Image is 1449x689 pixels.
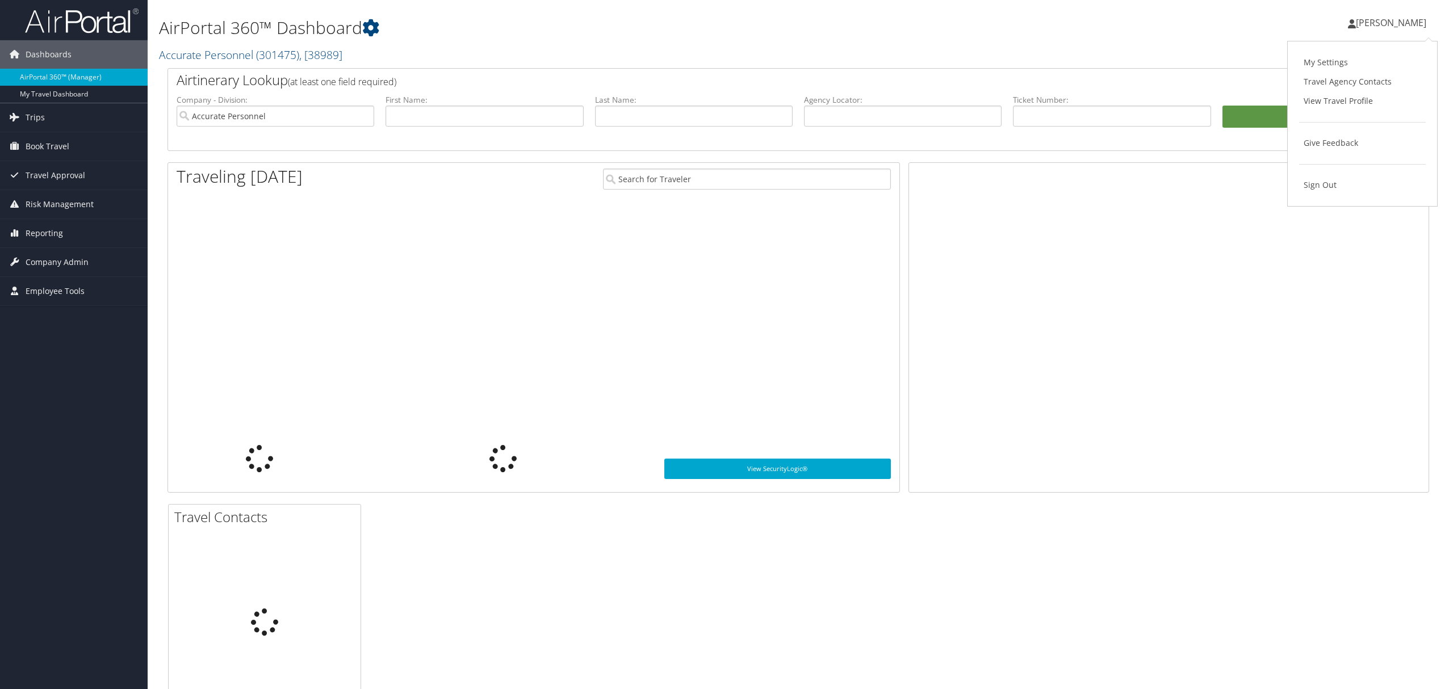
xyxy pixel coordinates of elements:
[1013,94,1211,106] label: Ticket Number:
[177,165,303,188] h1: Traveling [DATE]
[1222,106,1420,128] button: Search
[1348,6,1438,40] a: [PERSON_NAME]
[386,94,583,106] label: First Name:
[1299,133,1426,153] a: Give Feedback
[256,47,299,62] span: ( 301475 )
[159,47,342,62] a: Accurate Personnel
[26,219,63,247] span: Reporting
[1299,53,1426,72] a: My Settings
[177,70,1315,90] h2: Airtinerary Lookup
[1356,16,1426,29] span: [PERSON_NAME]
[25,7,139,34] img: airportal-logo.png
[664,459,891,479] a: View SecurityLogic®
[26,161,85,190] span: Travel Approval
[595,94,793,106] label: Last Name:
[26,248,89,276] span: Company Admin
[288,75,396,88] span: (at least one field required)
[26,40,72,69] span: Dashboards
[1299,72,1426,91] a: Travel Agency Contacts
[177,94,374,106] label: Company - Division:
[26,190,94,219] span: Risk Management
[1299,175,1426,195] a: Sign Out
[299,47,342,62] span: , [ 38989 ]
[1299,91,1426,111] a: View Travel Profile
[26,103,45,132] span: Trips
[804,94,1002,106] label: Agency Locator:
[603,169,891,190] input: Search for Traveler
[26,277,85,305] span: Employee Tools
[159,16,1011,40] h1: AirPortal 360™ Dashboard
[174,507,361,527] h2: Travel Contacts
[26,132,69,161] span: Book Travel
